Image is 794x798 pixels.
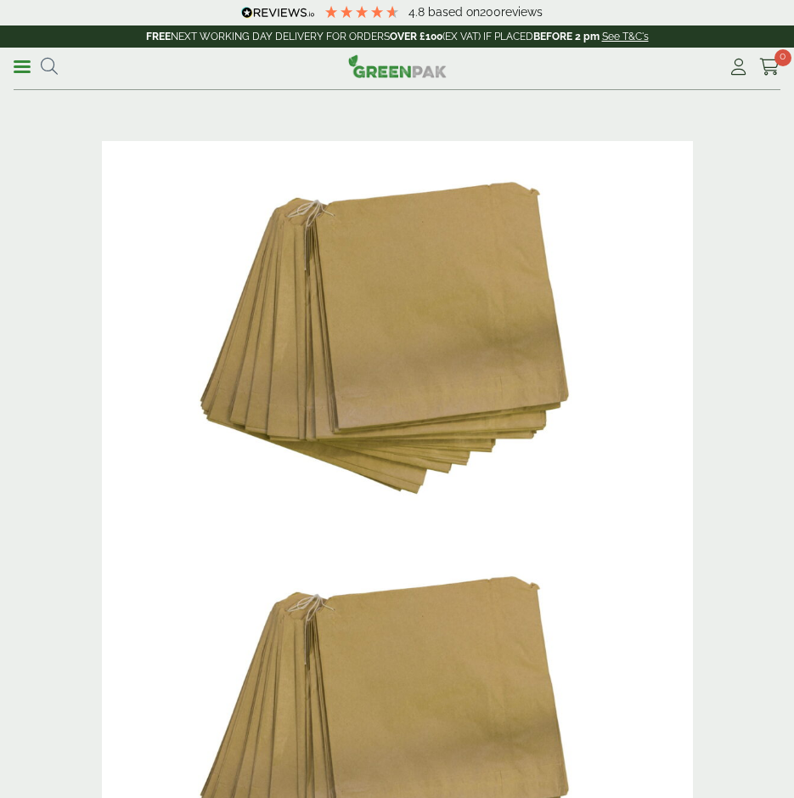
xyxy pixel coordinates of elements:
[774,49,791,66] span: 0
[480,5,501,19] span: 200
[428,5,480,19] span: Based on
[102,141,693,535] img: 10
[324,4,400,20] div: 4.79 Stars
[501,5,543,19] span: reviews
[146,31,171,42] strong: FREE
[241,7,315,19] img: REVIEWS.io
[602,31,649,42] a: See T&C's
[348,54,447,78] img: GreenPak Supplies
[390,31,442,42] strong: OVER £100
[759,59,780,76] i: Cart
[533,31,600,42] strong: BEFORE 2 pm
[408,5,428,19] span: 4.8
[728,59,749,76] i: My Account
[759,54,780,80] a: 0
